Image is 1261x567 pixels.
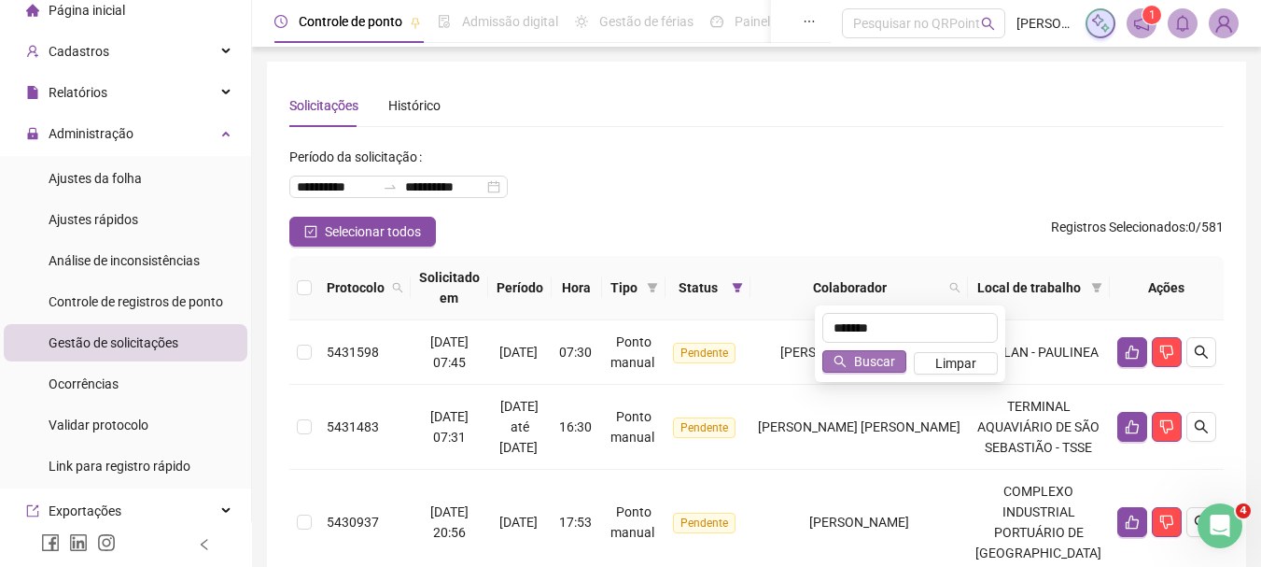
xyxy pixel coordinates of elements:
span: Local de trabalho [975,277,1084,298]
span: Ponto manual [610,334,654,370]
span: Exportações [49,503,121,518]
span: check-square [304,225,317,238]
span: [DATE] até [DATE] [499,399,539,455]
span: search [981,17,995,31]
span: Registros Selecionados [1051,220,1185,234]
span: left [198,538,211,551]
span: Painel do DP [735,14,807,29]
span: like [1125,345,1140,360]
span: Buscar [854,351,895,372]
span: Link para registro rápido [49,459,190,474]
span: notification [1133,15,1150,32]
span: 16:30 [559,419,592,434]
span: : 0 / 581 [1051,217,1224,247]
span: filter [1087,274,1106,302]
span: lock [26,127,39,140]
span: file-done [438,15,451,28]
span: 07:30 [559,345,592,360]
span: filter [732,282,743,293]
th: Solicitado em [411,256,488,320]
span: Ocorrências [49,376,119,391]
span: search [834,355,847,368]
span: 1 [1149,8,1156,21]
span: [DATE] 07:45 [430,334,469,370]
span: [PERSON_NAME] [1016,13,1074,34]
span: ellipsis [803,15,816,28]
span: Pendente [673,418,736,438]
span: Administração [49,126,133,141]
span: linkedin [69,533,88,552]
span: file [26,86,39,99]
span: search [1194,345,1209,360]
span: Colaborador [758,277,942,298]
span: [DATE] 20:56 [430,504,469,540]
span: Pendente [673,513,736,533]
span: search [1194,419,1209,434]
img: 81567 [1210,9,1238,37]
span: [DATE] [499,345,538,360]
div: Histórico [388,95,441,116]
button: Buscar [822,350,906,373]
span: facebook [41,533,60,552]
span: user-add [26,45,39,58]
span: Pendente [673,343,736,363]
button: Limpar [914,352,998,375]
span: search [1194,515,1209,530]
span: Status [673,277,724,298]
span: 4 [1236,503,1251,518]
span: Ajustes da folha [49,171,142,186]
span: clock-circle [274,15,287,28]
span: Análise de inconsistências [49,253,200,268]
span: Admissão digital [462,14,558,29]
th: Hora [552,256,602,320]
span: Gestão de solicitações [49,335,178,350]
span: Ponto manual [610,409,654,445]
span: Tipo [609,277,639,298]
span: dislike [1159,515,1174,530]
span: instagram [97,533,116,552]
span: Validar protocolo [49,418,148,432]
span: Gestão de férias [599,14,694,29]
span: filter [1091,282,1102,293]
th: Período [488,256,552,320]
sup: 1 [1142,6,1161,24]
span: [DATE] 07:31 [430,409,469,445]
div: Solicitações [289,95,358,116]
span: 5431483 [327,419,379,434]
span: Relatórios [49,85,107,100]
td: TERMINAL AQUAVIÁRIO DE SÃO SEBASTIÃO - TSSE [968,385,1110,470]
td: REPLAN - PAULINEA [968,320,1110,385]
span: filter [647,282,658,293]
span: [DATE] [499,515,538,530]
span: Controle de ponto [299,14,402,29]
span: home [26,4,39,17]
span: Selecionar todos [325,221,421,242]
span: dislike [1159,345,1174,360]
span: to [383,179,398,194]
span: filter [643,274,662,302]
span: [PERSON_NAME] [809,515,909,530]
span: sun [575,15,588,28]
span: 5431598 [327,345,379,360]
span: Cadastros [49,44,109,59]
img: sparkle-icon.fc2bf0ac1784a2077858766a79e2daf3.svg [1090,13,1111,34]
span: Controle de registros de ponto [49,294,223,309]
span: pushpin [410,17,421,28]
span: search [388,274,407,302]
span: export [26,504,39,517]
span: 5430937 [327,515,379,530]
div: Ações [1117,277,1216,298]
span: [PERSON_NAME] CURSINO [780,345,938,360]
span: bell [1174,15,1191,32]
span: dashboard [710,15,723,28]
span: like [1125,515,1140,530]
iframe: Intercom live chat [1198,503,1242,548]
span: filter [728,274,747,302]
span: like [1125,419,1140,434]
span: swap-right [383,179,398,194]
label: Período da solicitação [289,142,429,172]
span: [PERSON_NAME] [PERSON_NAME] [758,419,960,434]
span: Limpar [935,353,976,374]
span: search [946,274,964,302]
span: Ajustes rápidos [49,212,138,227]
